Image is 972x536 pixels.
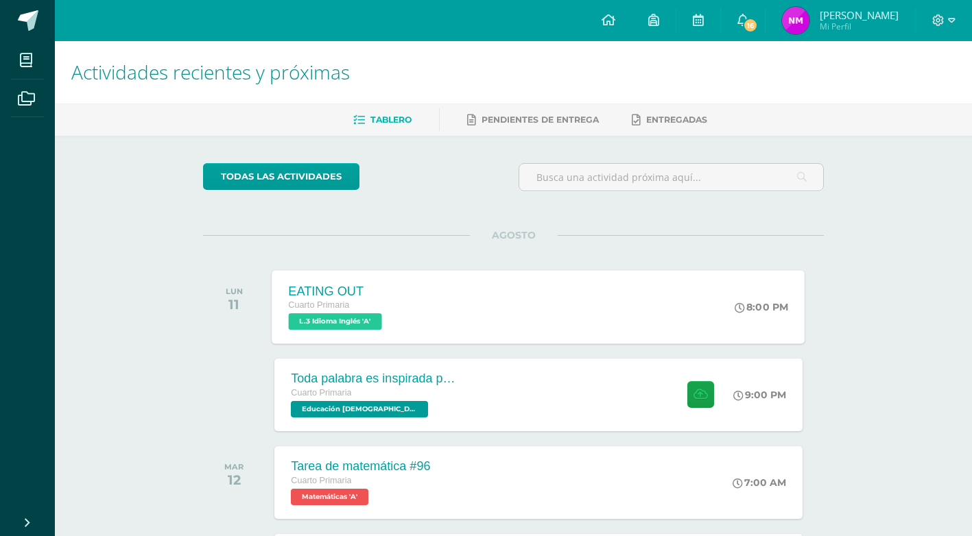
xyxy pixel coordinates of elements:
span: Entregadas [646,114,707,125]
div: Tarea de matemática #96 [291,459,430,474]
div: 12 [224,472,244,488]
a: Tablero [353,109,412,131]
span: 16 [743,18,758,33]
input: Busca una actividad próxima aquí... [519,164,823,191]
div: LUN [226,287,243,296]
span: Cuarto Primaria [291,388,351,398]
div: 11 [226,296,243,313]
span: Cuarto Primaria [289,300,350,310]
span: Cuarto Primaria [291,476,351,485]
span: Matemáticas 'A' [291,489,368,505]
span: AGOSTO [470,229,558,241]
div: EATING OUT [289,284,386,298]
span: Actividades recientes y próximas [71,59,350,85]
div: Toda palabra es inspirada por [DEMOGRAPHIC_DATA] [291,371,455,386]
div: 9:00 PM [733,389,786,401]
a: Entregadas [632,109,707,131]
img: 4d757bb7c32cc36617525ab15d3a5207.png [782,7,809,34]
a: Pendientes de entrega [467,109,599,131]
span: Mi Perfil [820,21,899,32]
span: Educación Cristiana 'A' [291,401,428,417]
span: Tablero [370,114,412,125]
span: Pendientes de entrega [482,114,599,125]
a: todas las Actividades [203,163,359,190]
div: MAR [224,462,244,472]
span: L.3 Idioma Inglés 'A' [289,313,382,330]
div: 7:00 AM [733,476,786,489]
span: [PERSON_NAME] [820,8,899,22]
div: 8:00 PM [735,301,789,313]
